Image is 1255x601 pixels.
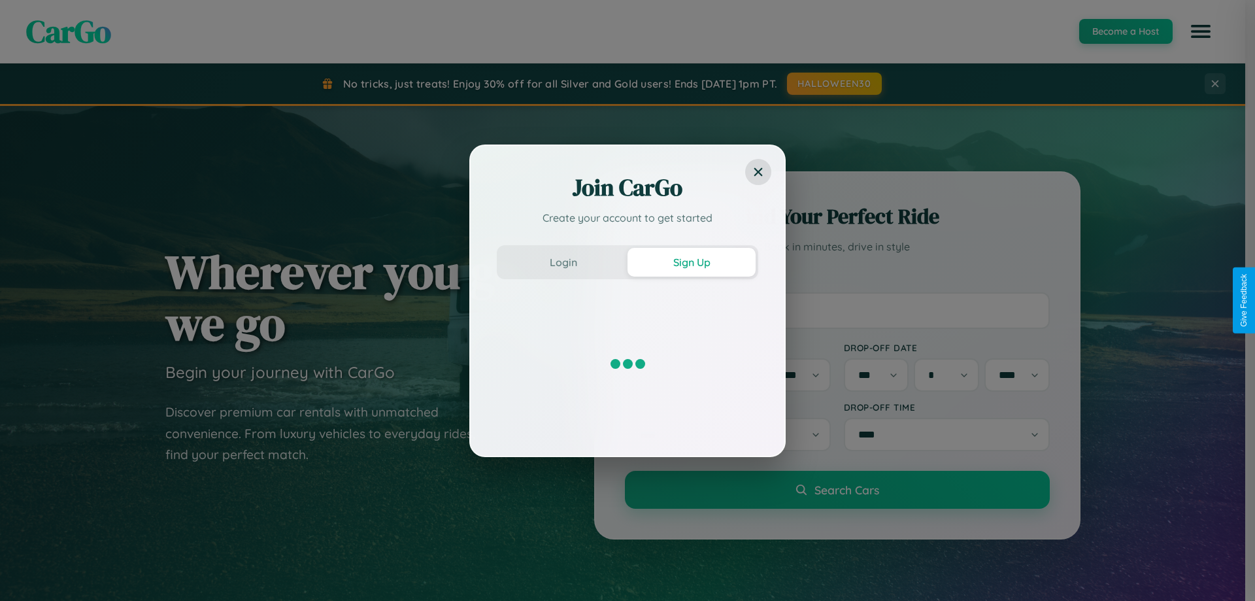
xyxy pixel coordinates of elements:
div: Give Feedback [1239,274,1248,327]
h2: Join CarGo [497,172,758,203]
button: Login [499,248,627,277]
p: Create your account to get started [497,210,758,226]
button: Sign Up [627,248,756,277]
iframe: Intercom live chat [13,557,44,588]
